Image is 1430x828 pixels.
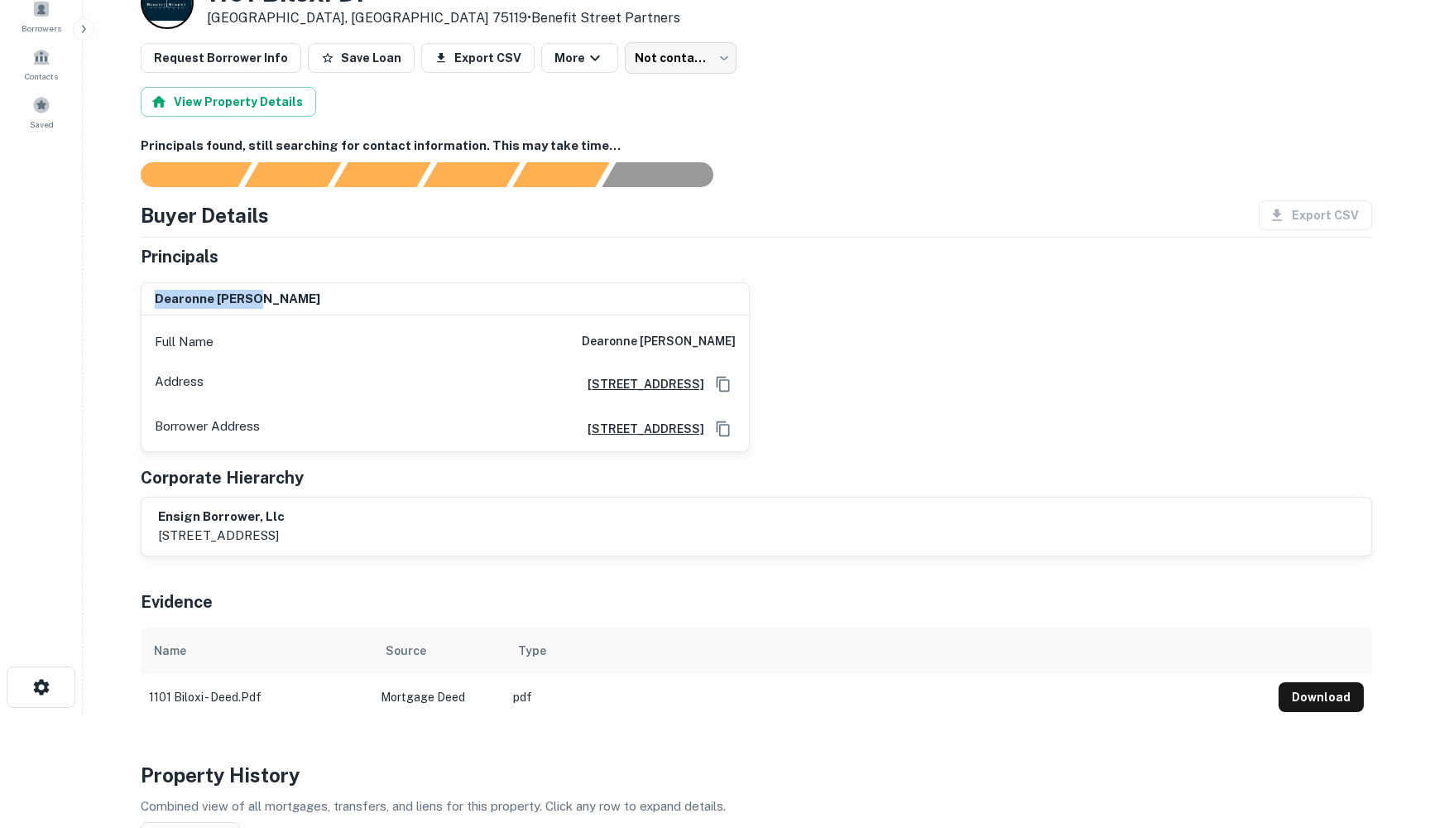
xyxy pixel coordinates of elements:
[518,641,546,661] div: Type
[141,674,372,720] td: 1101 biloxi - deed.pdf
[141,465,304,490] h5: Corporate Hierarchy
[141,244,218,269] h5: Principals
[625,42,737,74] div: Not contacted
[308,43,415,73] button: Save Loan
[155,332,214,352] p: Full Name
[582,332,736,352] h6: dearonne [PERSON_NAME]
[423,162,520,187] div: Principals found, AI now looking for contact information...
[5,41,78,86] a: Contacts
[141,760,1372,790] h4: Property History
[141,200,269,230] h4: Buyer Details
[141,43,301,73] button: Request Borrower Info
[574,420,704,438] a: [STREET_ADDRESS]
[155,416,260,441] p: Borrower Address
[372,674,505,720] td: Mortgage Deed
[141,590,213,614] h5: Evidence
[541,43,618,73] button: More
[141,628,1372,720] div: scrollable content
[711,416,736,441] button: Copy Address
[1347,696,1430,775] iframe: Chat Widget
[141,87,316,117] button: View Property Details
[5,89,78,134] a: Saved
[25,70,58,83] span: Contacts
[141,137,1372,156] h6: Principals found, still searching for contact information. This may take time...
[207,8,680,28] p: [GEOGRAPHIC_DATA], [GEOGRAPHIC_DATA] 75119 •
[512,162,609,187] div: Principals found, still searching for contact information. This may take time...
[154,641,186,661] div: Name
[121,162,245,187] div: Sending borrower request to AI...
[141,797,1372,816] p: Combined view of all mortgages, transfers, and liens for this property. Click any row to expand d...
[505,628,1270,674] th: Type
[155,372,204,397] p: Address
[22,22,61,35] span: Borrowers
[711,372,736,397] button: Copy Address
[574,375,704,393] a: [STREET_ADDRESS]
[386,641,426,661] div: Source
[244,162,341,187] div: Your request is received and processing...
[141,628,372,674] th: Name
[505,674,1270,720] td: pdf
[334,162,430,187] div: Documents found, AI parsing details...
[421,43,535,73] button: Export CSV
[158,526,285,546] p: [STREET_ADDRESS]
[531,10,680,26] a: Benefit Street Partners
[602,162,733,187] div: AI fulfillment process complete.
[30,118,54,131] span: Saved
[155,290,320,309] h6: dearonne [PERSON_NAME]
[1279,682,1364,712] button: Download
[372,628,505,674] th: Source
[158,508,285,527] h6: ensign borrower, llc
